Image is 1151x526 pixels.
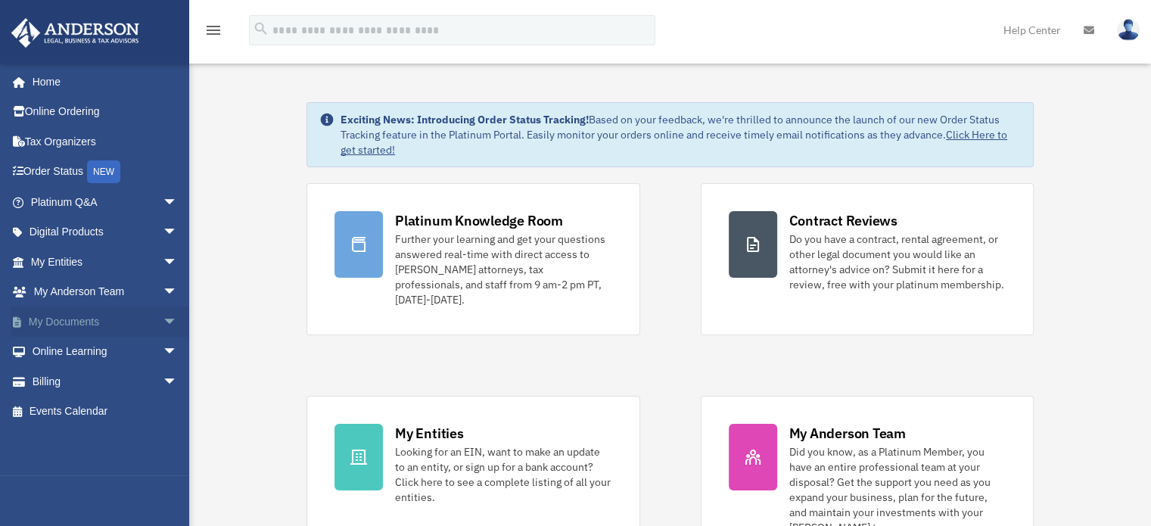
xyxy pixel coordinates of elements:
[163,307,193,338] span: arrow_drop_down
[701,183,1034,335] a: Contract Reviews Do you have a contract, rental agreement, or other legal document you would like...
[11,67,193,97] a: Home
[11,217,201,247] a: Digital Productsarrow_drop_down
[341,112,1021,157] div: Based on your feedback, we're thrilled to announce the launch of our new Order Status Tracking fe...
[11,307,201,337] a: My Documentsarrow_drop_down
[163,217,193,248] span: arrow_drop_down
[306,183,639,335] a: Platinum Knowledge Room Further your learning and get your questions answered real-time with dire...
[11,366,201,397] a: Billingarrow_drop_down
[11,187,201,217] a: Platinum Q&Aarrow_drop_down
[789,232,1006,292] div: Do you have a contract, rental agreement, or other legal document you would like an attorney's ad...
[87,160,120,183] div: NEW
[789,211,897,230] div: Contract Reviews
[163,247,193,278] span: arrow_drop_down
[163,366,193,397] span: arrow_drop_down
[395,211,563,230] div: Platinum Knowledge Room
[163,337,193,368] span: arrow_drop_down
[163,277,193,308] span: arrow_drop_down
[11,277,201,307] a: My Anderson Teamarrow_drop_down
[11,157,201,188] a: Order StatusNEW
[11,337,201,367] a: Online Learningarrow_drop_down
[163,187,193,218] span: arrow_drop_down
[204,21,222,39] i: menu
[341,128,1007,157] a: Click Here to get started!
[395,232,611,307] div: Further your learning and get your questions answered real-time with direct access to [PERSON_NAM...
[11,247,201,277] a: My Entitiesarrow_drop_down
[11,397,201,427] a: Events Calendar
[395,424,463,443] div: My Entities
[1117,19,1140,41] img: User Pic
[7,18,144,48] img: Anderson Advisors Platinum Portal
[253,20,269,37] i: search
[204,26,222,39] a: menu
[11,97,201,127] a: Online Ordering
[11,126,201,157] a: Tax Organizers
[341,113,589,126] strong: Exciting News: Introducing Order Status Tracking!
[789,424,906,443] div: My Anderson Team
[395,444,611,505] div: Looking for an EIN, want to make an update to an entity, or sign up for a bank account? Click her...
